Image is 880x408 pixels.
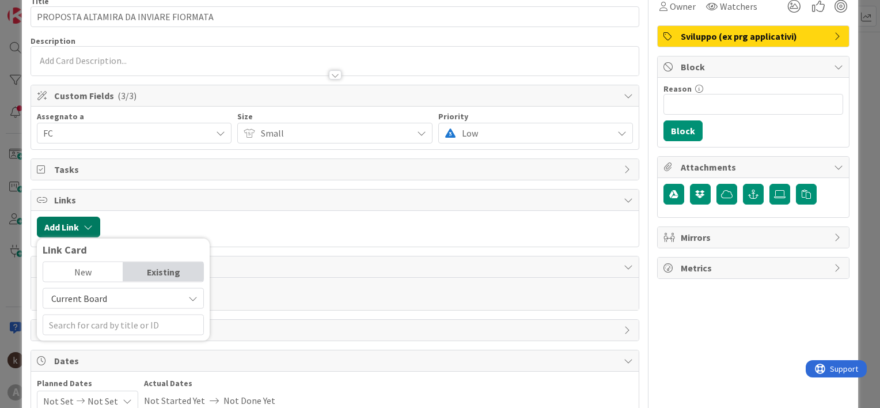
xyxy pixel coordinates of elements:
[43,244,204,256] div: Link Card
[438,112,633,120] div: Priority
[54,354,618,368] span: Dates
[144,377,275,390] span: Actual Dates
[681,231,828,244] span: Mirrors
[54,260,618,274] span: Comments
[261,125,406,141] span: Small
[31,6,639,27] input: type card name here...
[43,126,211,140] span: FC
[681,160,828,174] span: Attachments
[37,217,100,237] button: Add Link
[54,163,618,176] span: Tasks
[37,112,232,120] div: Assegnato a
[462,125,607,141] span: Low
[24,2,52,16] span: Support
[54,323,618,337] span: History
[117,90,136,101] span: ( 3/3 )
[663,84,692,94] label: Reason
[51,293,107,304] span: Current Board
[54,89,618,103] span: Custom Fields
[37,377,138,390] span: Planned Dates
[663,120,703,141] button: Block
[681,261,828,275] span: Metrics
[43,262,123,282] div: New
[237,112,432,120] div: Size
[123,262,203,282] div: Existing
[54,193,618,207] span: Links
[681,60,828,74] span: Block
[681,29,828,43] span: Sviluppo (ex prg applicativi)
[31,36,75,46] span: Description
[43,315,204,335] input: Search for card by title or ID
